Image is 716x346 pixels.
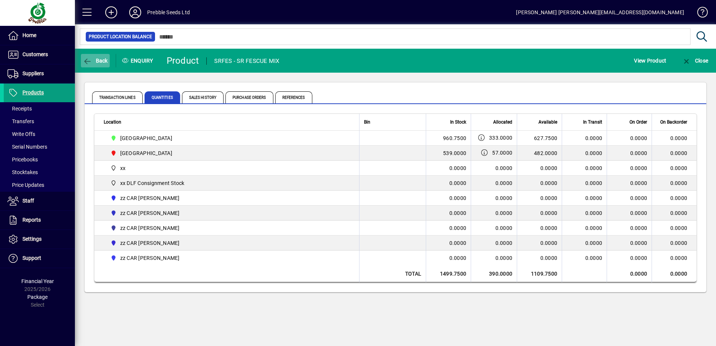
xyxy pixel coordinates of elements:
td: 0.0000 [607,265,652,282]
span: 0.0000 [495,225,513,231]
a: Write Offs [4,128,75,140]
td: 0.0000 [652,146,697,161]
div: Product [167,55,199,67]
td: 0.0000 [517,236,562,251]
span: Financial Year [21,278,54,284]
a: Pricebooks [4,153,75,166]
span: zz CAR [PERSON_NAME] [120,254,180,262]
a: Home [4,26,75,45]
span: 0.0000 [630,194,647,202]
span: 0.0000 [495,255,513,261]
span: [GEOGRAPHIC_DATA] [120,134,172,142]
span: 0.0000 [495,180,513,186]
span: 0.0000 [630,254,647,262]
td: 0.0000 [652,161,697,176]
a: Price Updates [4,179,75,191]
a: Suppliers [4,64,75,83]
span: 0.0000 [585,165,603,171]
div: Prebble Seeds Ltd [147,6,190,18]
span: 0.0000 [585,210,603,216]
span: xx [120,164,126,172]
a: Settings [4,230,75,249]
td: 0.0000 [517,191,562,206]
app-page-header-button: Back [75,54,116,67]
span: 57.0000 [492,149,512,157]
button: Profile [123,6,147,19]
div: Enquiry [116,55,161,67]
div: [PERSON_NAME] [PERSON_NAME][EMAIL_ADDRESS][DOMAIN_NAME] [516,6,684,18]
td: 0.0000 [652,251,697,265]
span: 0.0000 [585,255,603,261]
a: Staff [4,192,75,210]
span: zz CAR [PERSON_NAME] [120,209,180,217]
a: Customers [4,45,75,64]
td: 0.0000 [652,206,697,221]
span: 0.0000 [630,209,647,217]
span: Write Offs [7,131,35,137]
span: In Transit [583,118,602,126]
td: 0.0000 [517,176,562,191]
span: zz CAR MATT [107,239,351,248]
span: zz CAR CRAIG B [107,209,351,218]
button: Back [81,54,110,67]
td: 1109.7500 [517,265,562,282]
span: Stocktakes [7,169,38,175]
span: In Stock [450,118,466,126]
span: Allocated [493,118,512,126]
td: 0.0000 [426,221,471,236]
span: 0.0000 [585,225,603,231]
span: Staff [22,198,34,204]
td: 0.0000 [517,161,562,176]
td: 0.0000 [652,131,697,146]
td: 0.0000 [426,236,471,251]
a: Reports [4,211,75,230]
span: Products [22,89,44,95]
td: 482.0000 [517,146,562,161]
span: Product Location Balance [89,33,152,40]
td: 539.0000 [426,146,471,161]
span: 0.0000 [630,179,647,187]
td: 0.0000 [426,191,471,206]
td: 390.0000 [471,265,517,282]
span: Price Updates [7,182,44,188]
span: Transaction Lines [92,91,143,103]
span: Home [22,32,36,38]
span: 0.0000 [495,195,513,201]
span: 0.0000 [630,224,647,232]
td: 0.0000 [652,191,697,206]
span: 0.0000 [495,210,513,216]
td: 0.0000 [426,161,471,176]
span: Close [682,58,708,64]
td: 0.0000 [652,221,697,236]
span: 333.0000 [489,134,512,142]
button: View Product [632,54,668,67]
td: 0.0000 [426,176,471,191]
a: Support [4,249,75,268]
span: Package [27,294,48,300]
span: Sales History [182,91,224,103]
span: 0.0000 [585,150,603,156]
span: View Product [634,55,666,67]
span: 0.0000 [585,180,603,186]
td: 0.0000 [426,206,471,221]
span: 0.0000 [630,239,647,247]
app-page-header-button: Close enquiry [674,54,716,67]
td: 0.0000 [652,236,697,251]
span: Pricebooks [7,157,38,163]
span: Settings [22,236,42,242]
td: 0.0000 [652,176,697,191]
span: Transfers [7,118,34,124]
span: Suppliers [22,70,44,76]
span: xx DLF Consignment Stock [120,179,185,187]
div: SRFES - SR FESCUE MIX [214,55,279,67]
span: zz CAR CRAIG G [107,224,351,233]
td: 960.7500 [426,131,471,146]
td: 1499.7500 [426,265,471,282]
span: References [275,91,312,103]
span: PALMERSTON NORTH [107,149,351,158]
span: zz CAR [PERSON_NAME] [120,194,180,202]
span: 0.0000 [585,195,603,201]
span: 0.0000 [495,240,513,246]
span: Receipts [7,106,32,112]
span: Available [538,118,557,126]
